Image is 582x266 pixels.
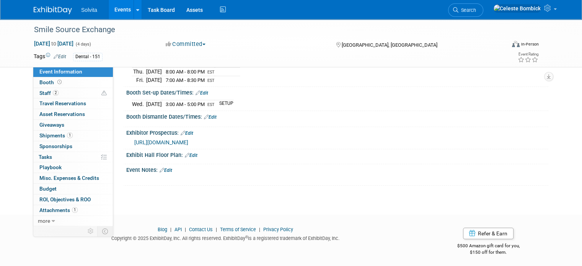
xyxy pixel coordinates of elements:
div: Exhibitor Prospectus: [126,127,548,137]
a: Attachments1 [33,205,113,215]
a: Edit [204,114,217,120]
span: EST [207,78,215,83]
span: more [38,218,50,224]
a: Sponsorships [33,141,113,152]
span: | [257,227,262,232]
span: Shipments [39,132,73,139]
button: Committed [163,40,209,48]
a: Edit [54,54,66,59]
img: Format-Inperson.png [512,41,520,47]
a: Refer & Earn [463,228,514,239]
span: Tasks [39,154,52,160]
a: Asset Reservations [33,109,113,119]
span: Potential Scheduling Conflict -- at least one attendee is tagged in another overlapping event. [101,90,107,97]
img: ExhibitDay [34,7,72,14]
div: Booth Set-up Dates/Times: [126,87,548,97]
span: Sponsorships [39,143,72,149]
a: Misc. Expenses & Credits [33,173,113,183]
td: SETUP [215,100,233,108]
span: 7:00 AM - 8:30 PM [166,77,205,83]
sup: ® [245,235,248,239]
span: [DATE] [DATE] [34,40,74,47]
a: Playbook [33,162,113,173]
a: Travel Reservations [33,98,113,109]
a: Edit [185,153,197,158]
span: 8:00 AM - 8:00 PM [166,69,205,75]
a: Blog [158,227,167,232]
a: Shipments1 [33,131,113,141]
span: Event Information [39,69,82,75]
span: Budget [39,186,57,192]
span: Playbook [39,164,62,170]
td: Toggle Event Tabs [98,226,113,236]
a: API [174,227,182,232]
td: Tags [34,52,66,61]
span: Misc. Expenses & Credits [39,175,99,181]
span: ROI, Objectives & ROO [39,196,91,202]
div: Exhibit Hall Floor Plan: [126,149,548,159]
a: Staff2 [33,88,113,98]
td: [DATE] [146,68,162,76]
span: Search [458,7,476,13]
img: Celeste Bombick [493,4,541,13]
div: In-Person [521,41,539,47]
a: Search [448,3,483,17]
a: Booth [33,77,113,88]
a: Edit [196,90,208,96]
span: Solvita [81,7,97,13]
a: more [33,216,113,226]
span: Asset Reservations [39,111,85,117]
div: Event Format [464,40,539,51]
a: Tasks [33,152,113,162]
div: Booth Dismantle Dates/Times: [126,111,548,121]
span: | [183,227,188,232]
a: Giveaways [33,120,113,130]
a: [URL][DOMAIN_NAME] [134,139,188,145]
span: 1 [67,132,73,138]
span: to [50,41,57,47]
span: [GEOGRAPHIC_DATA], [GEOGRAPHIC_DATA] [342,42,437,48]
a: Terms of Service [220,227,256,232]
td: Thu. [132,68,146,76]
span: EST [207,102,215,107]
span: Giveaways [39,122,64,128]
span: | [214,227,219,232]
a: Event Information [33,67,113,77]
a: Budget [33,184,113,194]
div: Event Notes: [126,164,548,174]
a: ROI, Objectives & ROO [33,194,113,205]
span: 3:00 AM - 5:00 PM [166,101,205,107]
td: Fri. [132,76,146,84]
span: 1 [72,207,78,213]
td: Personalize Event Tab Strip [84,226,98,236]
div: Dental - 151 [73,53,103,61]
a: Edit [160,168,172,173]
span: 2 [53,90,59,96]
span: Attachments [39,207,78,213]
span: | [168,227,173,232]
div: Smile Source Exchange [31,23,496,37]
span: (4 days) [75,42,91,47]
span: Travel Reservations [39,100,86,106]
span: Staff [39,90,59,96]
td: [DATE] [146,76,162,84]
div: Event Rating [518,52,538,56]
a: Contact Us [189,227,213,232]
span: EST [207,70,215,75]
div: $500 Amazon gift card for you, [428,238,548,255]
a: Edit [181,131,193,136]
td: Wed. [132,100,146,108]
a: Privacy Policy [263,227,293,232]
div: $150 off for them. [428,249,548,256]
div: Copyright © 2025 ExhibitDay, Inc. All rights reserved. ExhibitDay is a registered trademark of Ex... [34,233,417,242]
td: [DATE] [146,100,162,108]
span: Booth not reserved yet [56,79,63,85]
span: Booth [39,79,63,85]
